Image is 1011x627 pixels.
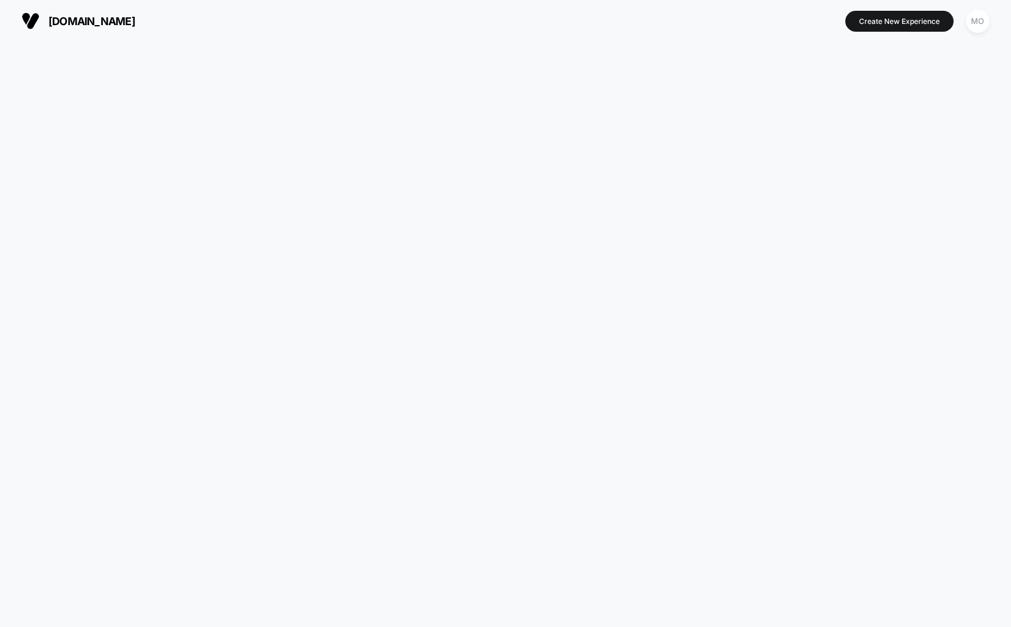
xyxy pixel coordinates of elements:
span: [DOMAIN_NAME] [48,15,135,28]
div: MO [966,10,989,33]
button: Create New Experience [845,11,954,32]
button: MO [963,9,993,34]
img: Visually logo [22,12,39,30]
button: [DOMAIN_NAME] [18,11,139,31]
